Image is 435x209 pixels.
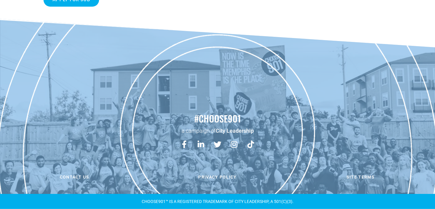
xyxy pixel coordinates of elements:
a: Contact us [5,171,144,183]
p: a campaign of [3,127,432,135]
span: Privacy Policy [198,175,237,179]
a: Site Terms [291,171,430,183]
h2: #choose901 [3,112,432,125]
div: CHOOSE901™ is a registered TRADEMARK OF CITY LEADERSHIP, A 501(C)(3). [39,199,396,204]
a: City Leadership [216,128,254,134]
span: Contact us [60,175,89,179]
span: Site Terms [346,175,375,179]
a: Privacy Policy [147,171,287,183]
